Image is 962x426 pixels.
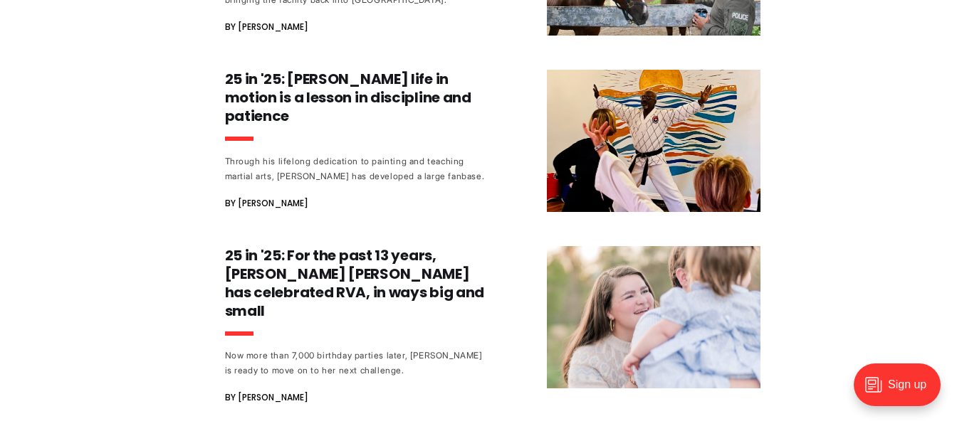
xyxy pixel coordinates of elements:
[225,246,490,320] h3: 25 in '25: For the past 13 years, [PERSON_NAME] [PERSON_NAME] has celebrated RVA, in ways big and...
[225,389,308,406] span: By [PERSON_NAME]
[547,70,760,212] img: 25 in '25: Lorenzo Gibson’s life in motion is a lesson in discipline and patience
[225,246,760,406] a: 25 in '25: For the past 13 years, [PERSON_NAME] [PERSON_NAME] has celebrated RVA, in ways big and...
[547,246,760,388] img: 25 in '25: For the past 13 years, Julia Warren Mattingly has celebrated RVA, in ways big and small
[225,154,490,183] div: Through his lifelong dedication to painting and teaching martial arts, [PERSON_NAME] has develope...
[225,18,308,36] span: By [PERSON_NAME]
[842,356,962,426] iframe: portal-trigger
[225,70,760,212] a: 25 in '25: [PERSON_NAME] life in motion is a lesson in discipline and patience Through his lifelo...
[225,70,490,125] h3: 25 in '25: [PERSON_NAME] life in motion is a lesson in discipline and patience
[225,348,490,378] div: Now more than 7,000 birthday parties later, [PERSON_NAME] is ready to move on to her next challenge.
[225,195,308,212] span: By [PERSON_NAME]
